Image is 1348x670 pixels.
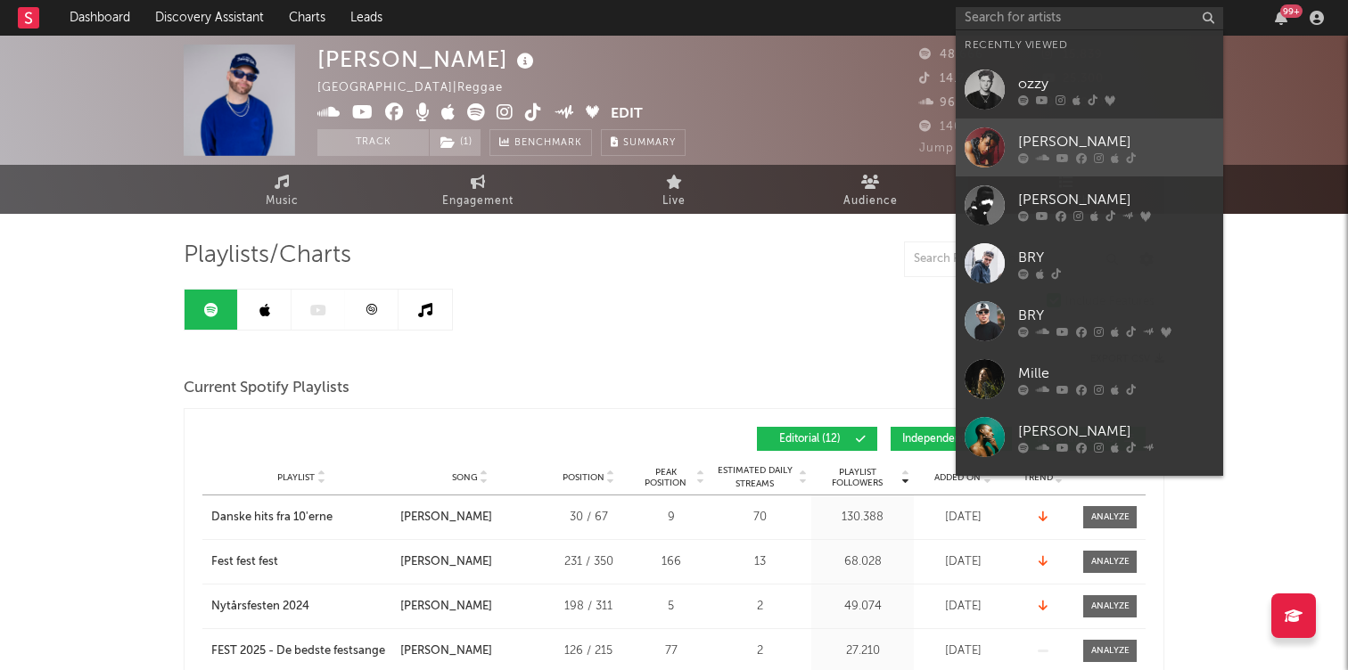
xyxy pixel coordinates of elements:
a: Music [184,165,380,214]
div: 68.028 [816,553,909,571]
div: 126 / 215 [548,642,629,660]
span: Audience [843,191,898,212]
div: FEST 2025 - De bedste festsange [211,642,385,660]
span: Trend [1023,472,1053,483]
div: 231 / 350 [548,553,629,571]
span: Jump Score: 65.8 [919,143,1024,154]
div: [PERSON_NAME] [400,509,492,527]
div: Recently Viewed [965,35,1214,56]
div: [PERSON_NAME] [1018,131,1214,152]
div: 198 / 311 [548,598,629,616]
button: Track [317,129,429,156]
div: 49.074 [816,598,909,616]
div: 30 / 67 [548,509,629,527]
div: [DATE] [918,553,1007,571]
div: Nytårsfesten 2024 [211,598,309,616]
input: Search Playlists/Charts [904,241,1127,277]
span: Playlist Followers [816,467,899,488]
a: Nytårsfesten 2024 [211,598,391,616]
span: 96 [919,97,956,109]
a: BRY [956,292,1223,350]
span: Music [266,191,299,212]
button: 99+ [1275,11,1287,25]
a: [PERSON_NAME] [956,118,1223,176]
div: 5 [637,598,704,616]
a: Fest fest fest [211,553,391,571]
button: Editorial(12) [757,427,877,451]
span: Position [563,472,604,483]
div: [DATE] [918,598,1007,616]
a: BRY [956,234,1223,292]
a: Benchmark [489,129,592,156]
span: Independent ( 17 ) [902,434,985,445]
span: Editorial ( 12 ) [769,434,851,445]
div: [PERSON_NAME] [400,642,492,660]
div: ozzy [1018,73,1214,94]
a: Engagement [380,165,576,214]
a: [PERSON_NAME] [PERSON_NAME] [956,466,1223,537]
div: [PERSON_NAME] [1018,421,1214,442]
button: Edit [611,103,643,126]
div: [PERSON_NAME] [400,598,492,616]
a: Live [576,165,772,214]
button: Summary [601,129,686,156]
div: 9 [637,509,704,527]
div: [DATE] [918,642,1007,660]
div: 99 + [1280,4,1303,18]
div: 77 [637,642,704,660]
a: Danske hits fra 10'erne [211,509,391,527]
div: 13 [713,553,807,571]
div: Mille [1018,363,1214,384]
span: Benchmark [514,133,582,154]
span: Engagement [442,191,514,212]
button: (1) [430,129,481,156]
input: Search for artists [956,7,1223,29]
div: 166 [637,553,704,571]
button: Independent(17) [891,427,1012,451]
a: [PERSON_NAME] [956,408,1223,466]
div: [PERSON_NAME] [400,553,492,571]
div: BRY [1018,247,1214,268]
div: 27.210 [816,642,909,660]
div: [PERSON_NAME] [317,45,538,74]
a: Audience [772,165,968,214]
a: ozzy [956,61,1223,118]
div: BRY [1018,305,1214,326]
a: Mille [956,350,1223,408]
span: Song [452,472,478,483]
div: Fest fest fest [211,553,278,571]
span: Live [662,191,686,212]
span: Peak Position [637,467,694,488]
a: [PERSON_NAME] [956,176,1223,234]
div: [PERSON_NAME] [1018,189,1214,210]
div: [DATE] [918,509,1007,527]
div: 2 [713,598,807,616]
span: Added On [934,472,981,483]
span: 140.268 Monthly Listeners [919,121,1097,133]
span: Estimated Daily Streams [713,464,796,491]
span: ( 1 ) [429,129,481,156]
a: FEST 2025 - De bedste festsange [211,642,391,660]
span: Playlist [277,472,315,483]
span: Summary [623,138,676,148]
div: 130.388 [816,509,909,527]
div: [PERSON_NAME] [PERSON_NAME] [1018,475,1214,518]
div: [GEOGRAPHIC_DATA] | Reggae [317,78,523,99]
div: Danske hits fra 10'erne [211,509,333,527]
span: 14.700 [919,73,981,85]
div: 2 [713,642,807,660]
span: Playlists/Charts [184,245,351,266]
span: Current Spotify Playlists [184,378,349,399]
span: 48.666 [919,49,983,61]
div: 70 [713,509,807,527]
